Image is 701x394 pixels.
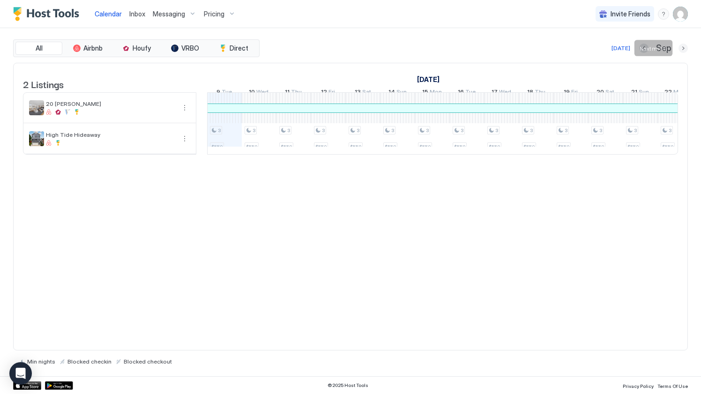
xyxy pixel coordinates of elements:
[214,86,234,100] a: September 9, 2025
[454,144,465,150] span: $550
[673,88,686,98] span: Mon
[631,88,637,98] span: 21
[13,7,83,21] a: Host Tools Logo
[623,383,654,389] span: Privacy Policy
[465,88,476,98] span: Tue
[15,42,62,55] button: All
[489,144,500,150] span: $550
[315,144,327,150] span: $550
[29,100,44,115] div: listing image
[179,102,190,113] div: menu
[133,44,151,52] span: Houfy
[527,88,533,98] span: 18
[565,127,567,134] span: 3
[23,77,64,91] span: 2 Listings
[83,44,103,52] span: Airbnb
[322,127,325,134] span: 3
[46,100,175,107] span: 20 [PERSON_NAME]
[461,127,463,134] span: 3
[283,86,304,100] a: September 11, 2025
[396,88,407,98] span: Sun
[222,88,232,98] span: Tue
[594,86,617,100] a: September 20, 2025
[419,144,431,150] span: $550
[210,42,257,55] button: Direct
[246,144,257,150] span: $550
[673,7,688,22] div: User profile
[291,88,302,98] span: Thu
[658,8,669,20] div: menu
[640,45,667,52] span: Next month
[162,42,209,55] button: VRBO
[328,382,368,388] span: © 2025 Host Tools
[593,144,604,150] span: $550
[95,10,122,18] span: Calendar
[362,88,371,98] span: Sat
[249,88,255,98] span: 10
[599,127,602,134] span: 3
[204,10,224,18] span: Pricing
[36,44,43,52] span: All
[328,88,335,98] span: Fri
[211,144,223,150] span: $550
[46,131,175,138] span: High Tide Hideaway
[391,127,394,134] span: 3
[153,10,185,18] span: Messaging
[9,362,32,385] div: Open Intercom Messenger
[285,88,290,98] span: 11
[523,144,535,150] span: $550
[95,9,122,19] a: Calendar
[415,73,442,86] a: September 1, 2025
[321,88,327,98] span: 12
[179,133,190,144] button: More options
[530,127,533,134] span: 3
[179,102,190,113] button: More options
[230,44,248,52] span: Direct
[610,43,632,54] button: [DATE]
[495,127,498,134] span: 3
[27,358,55,365] span: Min nights
[350,144,361,150] span: $550
[561,86,580,100] a: September 19, 2025
[629,86,651,100] a: September 21, 2025
[571,88,578,98] span: Fri
[420,86,444,100] a: September 15, 2025
[385,144,396,150] span: $550
[124,358,172,365] span: Blocked checkout
[13,381,41,390] a: App Store
[679,44,688,53] button: Next month
[355,88,361,98] span: 13
[639,88,649,98] span: Sun
[657,380,688,390] a: Terms Of Use
[357,127,359,134] span: 3
[129,10,145,18] span: Inbox
[113,42,160,55] button: Houfy
[558,144,569,150] span: $550
[430,88,442,98] span: Mon
[535,88,545,98] span: Thu
[664,88,672,98] span: 22
[662,86,688,100] a: September 22, 2025
[253,127,255,134] span: 3
[605,88,614,98] span: Sat
[216,88,220,98] span: 9
[181,44,199,52] span: VRBO
[179,133,190,144] div: menu
[422,88,428,98] span: 15
[29,131,44,146] div: listing image
[492,88,498,98] span: 17
[386,86,409,100] a: September 14, 2025
[67,358,112,365] span: Blocked checkin
[129,9,145,19] a: Inbox
[246,86,271,100] a: September 10, 2025
[657,383,688,389] span: Terms Of Use
[669,127,671,134] span: 3
[662,144,673,150] span: $550
[281,144,292,150] span: $550
[352,86,373,100] a: September 13, 2025
[426,127,429,134] span: 3
[612,44,630,52] div: [DATE]
[623,380,654,390] a: Privacy Policy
